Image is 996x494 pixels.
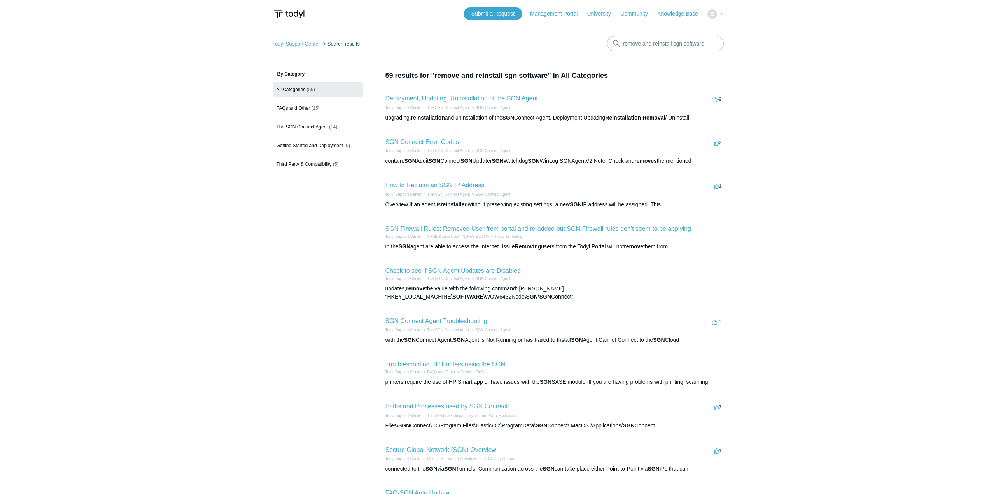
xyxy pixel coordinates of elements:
[427,276,470,281] a: The SGN Connect Agent
[329,124,337,130] span: (14)
[277,143,343,148] span: Getting Started and Deployment
[489,234,522,239] li: Troubleshooting
[427,370,455,374] a: FAQs and Other
[634,158,657,164] em: removes
[427,105,470,110] a: The SGN Connect Agent
[312,105,320,111] span: (15)
[422,369,455,375] li: FAQs and Other
[385,327,422,333] li: Todyl Support Center
[543,466,554,472] em: SGN
[385,328,422,332] a: Todyl Support Center
[427,413,473,418] a: Third Party & Compatibility
[385,234,422,239] a: Todyl Support Center
[385,70,724,81] h1: 59 results for "remove and reinstall sgn software" in All Categories
[714,183,721,189] span: 1
[475,105,510,110] a: SGN Connect Agent
[273,157,363,172] a: Third Party & Compatibility (5)
[530,10,585,18] a: Management Portal
[385,200,724,209] div: Overview If an agent is without preserving existing settings, a new IP address will be assigned. ...
[607,36,724,51] input: Search
[422,456,483,462] li: Getting Started and Deployment
[273,138,363,153] a: Getting Started and Deployment (5)
[385,413,422,418] li: Todyl Support Center
[470,105,510,111] li: SGN Connect Agent
[385,465,724,473] div: connected to the via Tunnels. Communication across the can take place either Point-to-Point via I...
[483,456,514,462] li: Getting Started
[385,157,724,165] div: contain: Audit Connect Updater Watchdog WinLog SGNAgentV2 Note: Check and the mentioned
[385,447,496,453] a: Secure Global Network (SGN) Overview
[587,10,618,18] a: University
[526,294,538,300] em: SGN
[385,182,485,188] a: How to Reclaim an SGN IP Address
[277,124,328,130] span: The SGN Connect Agent
[307,87,315,92] span: (59)
[273,41,322,47] li: Todyl Support Center
[624,243,643,250] em: remove
[427,457,483,461] a: Getting Started and Deployment
[385,361,506,367] a: Troubleshooting HP Printers using the SGN
[714,404,721,410] span: 7
[385,105,422,110] a: Todyl Support Center
[385,336,724,344] div: with the Connect Agent. Agent is Not Running or has Failed to Install Agent Cannot Connect to the...
[398,422,410,429] em: SGN
[712,96,722,102] span: -9
[427,192,470,197] a: The SGN Connect Agent
[273,82,363,97] a: All Categories (59)
[385,456,422,462] li: Todyl Support Center
[427,149,470,153] a: The SGN Connect Agent
[571,337,583,343] em: SGN
[502,114,514,121] em: SGN
[385,378,724,386] div: printers require the use of HP Smart app or have issues with the SASE module. If you are having p...
[657,10,706,18] a: Knowledge Base
[515,243,541,250] em: Removing
[642,114,665,121] em: Removal
[385,192,422,197] a: Todyl Support Center
[536,422,547,429] em: SGN
[411,114,445,121] em: reinstallation
[277,162,332,167] span: Third Party & Compatibility
[385,276,422,281] a: Todyl Support Center
[385,149,422,153] a: Todyl Support Center
[475,276,510,281] a: SGN Connect Agent
[385,370,422,374] a: Todyl Support Center
[385,369,422,375] li: Todyl Support Center
[385,285,724,301] div: updates, the value with the following command: [PERSON_NAME] "HKEY_LOCAL_MACHINE\ \WOW6432Node\ \...
[422,234,489,239] li: SASE & ZeroTrust - NGFW & ZTNA
[475,149,510,153] a: SGN Connect Agent
[404,158,416,164] em: SGN
[620,10,656,18] a: Community
[277,105,310,111] span: FAQs and Other
[385,192,422,197] li: Todyl Support Center
[470,192,510,197] li: SGN Connect Agent
[475,192,510,197] a: SGN Connect Agent
[441,201,468,207] em: reinstalled
[460,370,485,374] a: General FAQs
[470,327,510,333] li: SGN Connect Agent
[404,337,416,343] em: SGN
[470,148,510,154] li: SGN Connect Agent
[714,140,721,146] span: 2
[273,41,320,47] a: Todyl Support Center
[385,148,422,154] li: Todyl Support Center
[385,413,422,418] a: Todyl Support Center
[399,243,410,250] em: SGN
[422,148,470,154] li: The SGN Connect Agent
[385,318,487,324] a: SGN Connect Agent Troubleshooting
[277,87,306,92] span: All Categories
[495,234,522,239] a: Troubleshooting
[321,41,360,47] li: Search results
[422,327,470,333] li: The SGN Connect Agent
[385,95,538,102] a: Deployment, Updating, Uninstallation of the SGN Agent
[333,162,339,167] span: (5)
[470,276,510,281] li: SGN Connect Agent
[570,201,581,207] em: SGN
[460,158,472,164] em: SGN
[488,457,514,461] a: Getting Started
[475,328,510,332] a: SGN Connect Agent
[273,7,306,21] img: Todyl Support Center Help Center home page
[479,413,517,418] a: Third Party Exclusions
[385,276,422,281] li: Todyl Support Center
[455,369,485,375] li: General FAQs
[653,337,665,343] em: SGN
